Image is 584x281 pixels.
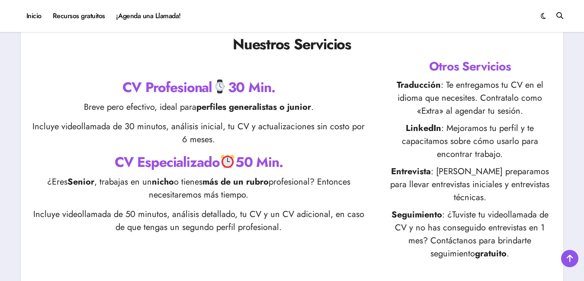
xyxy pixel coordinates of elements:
[29,101,368,114] p: Breve pero efectivo, ideal para .
[111,4,186,28] a: ¡Agenda una Llamada!
[391,165,431,178] strong: Entrevista
[406,122,441,134] strong: LinkedIn
[385,122,555,161] p: : Mejoramos tu perfil y te capacitamos sobre cómo usarlo para encontrar trabajo.
[475,247,507,260] strong: gratuito
[385,79,555,118] p: : Te entregamos tu CV en el idioma que necesites. Contratalo como «Extra» al agendar tu sesión.
[202,176,269,188] strong: más de un rubro
[391,208,442,221] strong: Seguimiento
[385,208,555,260] p: : ¿Tuviste tu videollamada de CV y no has conseguido entrevistas en 1 mes? Contáctanos para brind...
[29,153,368,172] h2: CV Especializado 50 Min.
[29,78,368,97] h2: CV Profesional 30 Min.
[221,154,234,168] img: ⏰
[29,208,368,234] p: Incluye videollamada de 50 minutos, análisis detallado, tu CV y un CV adicional, en caso de que t...
[152,176,174,188] strong: nicho
[29,34,555,55] h1: Nuestros Servicios
[29,120,368,146] p: Incluye videollamada de 30 minutos, análisis inicial, tu CV y actualizaciones sin costo por 6 meses.
[196,101,311,113] strong: perfiles generalistas o junior
[47,4,111,28] a: Recursos gratuitos
[21,4,47,28] a: Inicio
[385,165,555,204] p: : [PERSON_NAME] preparamos para llevar entrevistas iniciales y entrevistas técnicas.
[213,80,227,93] img: ⌚
[29,176,368,201] p: ¿Eres , trabajas en un o tienes profesional? Entonces necesitaremos más tiempo.
[67,176,94,188] strong: Senior
[385,58,555,75] h3: Otros Servicios
[397,79,441,91] strong: Traducción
